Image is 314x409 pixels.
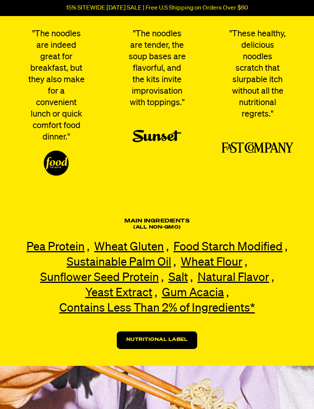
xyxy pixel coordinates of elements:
small: (All non-gmo) [133,225,181,230]
span: Wheat Flour [181,257,242,268]
span: Pea Protein [26,242,85,253]
span: Salt [168,272,188,284]
span: Wheat Gluten [94,242,164,253]
span: Contains Less Than 2% of Ingredients* [59,303,255,314]
p: "These healthy, delicious noodles scratch that slurpable itch without all the nutritional regrets." [219,28,296,120]
a: Nutritional Label [117,331,198,349]
span: Gum Acacia [162,287,224,299]
span: Yeast Extract [85,287,152,299]
img: Food Network [44,151,70,176]
img: Sunset Magazone [132,130,182,142]
span: Natural Flavor [198,272,269,284]
span: Sustainable Palm Oil [67,257,171,268]
p: "The noodles are indeed great for breakfast, but they also make for a convenient lunch or quick c... [18,28,95,143]
p: "The noodles are tender, the soup bases are flavorful, and the kits invite improvisation with top... [119,28,195,109]
img: Forbes [221,141,294,154]
h2: Main Ingredients [18,218,296,230]
p: 15% SITEWIDE [DATE] SALE | Free U.S Shipping on Orders Over $60 [66,5,248,11]
span: Sunflower Seed Protein [40,272,159,284]
span: Food Starch Modified [173,242,283,253]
